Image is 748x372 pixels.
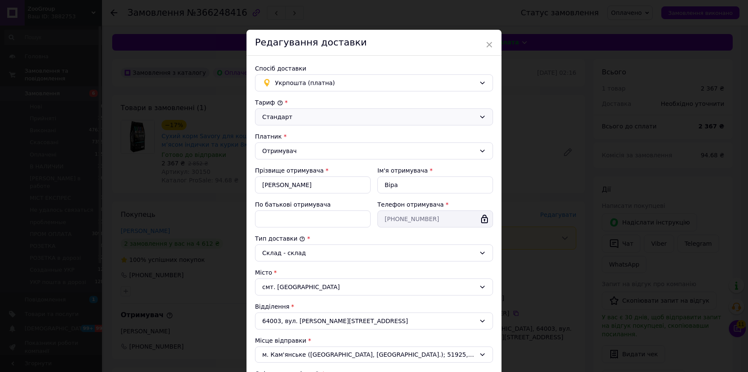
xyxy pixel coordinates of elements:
div: Отримувач [262,146,476,156]
label: Ім'я отримувача [377,167,428,174]
div: Тип доставки [255,234,493,243]
label: По батькові отримувача [255,201,331,208]
span: Укрпошта (платна) [275,78,476,88]
div: Стандарт [262,112,476,122]
div: Місце відправки [255,336,493,345]
span: м. Кам'янське ([GEOGRAPHIC_DATA], [GEOGRAPHIC_DATA].); 51925, просп. [STREET_ADDRESS] [262,350,476,359]
div: Платник [255,132,493,141]
div: 64003, вул. [PERSON_NAME][STREET_ADDRESS] [255,312,493,329]
div: Місто [255,268,493,277]
input: +380 [377,210,493,227]
div: Редагування доставки [246,30,501,56]
label: Прізвище отримувача [255,167,324,174]
div: Відділення [255,302,493,311]
span: × [485,37,493,52]
div: смт. [GEOGRAPHIC_DATA] [255,278,493,295]
div: Спосіб доставки [255,64,493,73]
div: Склад - склад [262,248,476,258]
label: Телефон отримувача [377,201,444,208]
div: Тариф [255,98,493,107]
